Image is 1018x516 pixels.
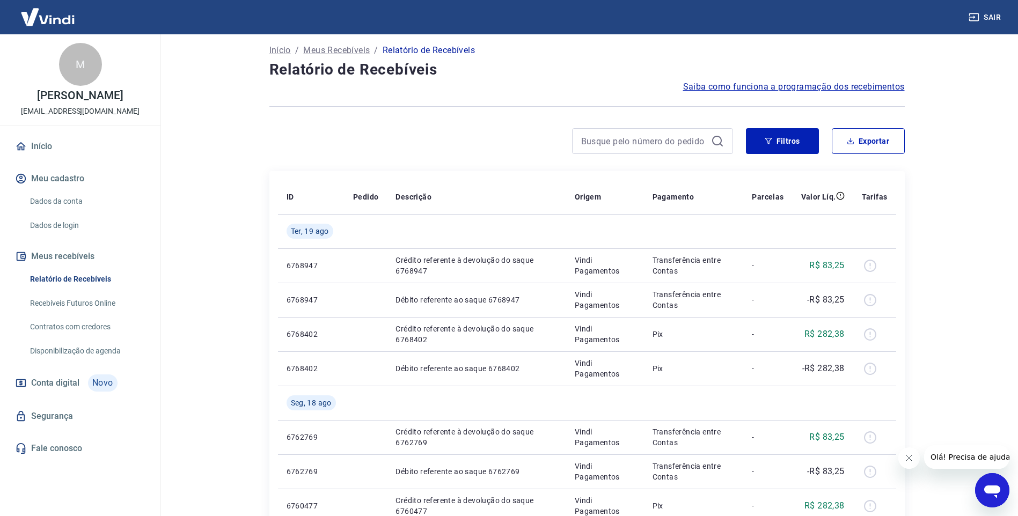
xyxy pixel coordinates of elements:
p: 6762769 [287,432,336,443]
p: Vindi Pagamentos [575,323,635,345]
span: Novo [88,374,118,392]
a: Disponibilização de agenda [26,340,148,362]
a: Dados de login [26,215,148,237]
a: Início [269,44,291,57]
p: Relatório de Recebíveis [383,44,475,57]
p: Crédito referente à devolução do saque 6768947 [396,255,557,276]
p: R$ 282,38 [804,499,845,512]
button: Filtros [746,128,819,154]
iframe: Fechar mensagem [898,447,920,469]
p: Origem [575,191,601,202]
p: Valor Líq. [801,191,836,202]
span: Conta digital [31,375,79,390]
a: Início [13,135,148,158]
h4: Relatório de Recebíveis [269,59,905,80]
p: - [752,500,783,511]
p: Tarifas [862,191,888,202]
p: [PERSON_NAME] [37,90,123,101]
p: Vindi Pagamentos [575,461,635,482]
p: Vindi Pagamentos [575,255,635,276]
p: Parcelas [752,191,783,202]
button: Exportar [832,128,905,154]
p: Transferência entre Contas [653,255,735,276]
p: / [374,44,378,57]
span: Seg, 18 ago [291,397,332,408]
p: Crédito referente à devolução do saque 6768402 [396,323,557,345]
p: / [295,44,299,57]
p: Débito referente ao saque 6762769 [396,466,557,477]
p: Transferência entre Contas [653,426,735,448]
p: 6760477 [287,500,336,511]
p: R$ 83,25 [809,259,844,272]
a: Fale conosco [13,437,148,460]
a: Meus Recebíveis [303,44,370,57]
iframe: Botão para abrir a janela de mensagens [975,473,1009,507]
p: -R$ 83,25 [807,293,845,306]
a: Conta digitalNovo [13,370,148,396]
p: Vindi Pagamentos [575,289,635,311]
p: Débito referente ao saque 6768947 [396,294,557,305]
p: - [752,329,783,340]
p: Pagamento [653,191,694,202]
p: Descrição [396,191,431,202]
img: Vindi [13,1,83,33]
iframe: Mensagem da empresa [924,445,1009,469]
p: Transferência entre Contas [653,289,735,311]
a: Contratos com credores [26,316,148,338]
button: Sair [966,8,1005,27]
p: Pix [653,363,735,374]
p: -R$ 83,25 [807,465,845,478]
p: Crédito referente à devolução do saque 6762769 [396,426,557,448]
p: Pedido [353,191,378,202]
p: R$ 282,38 [804,328,845,341]
a: Recebíveis Futuros Online [26,292,148,314]
span: Olá! Precisa de ajuda? [6,8,90,16]
a: Saiba como funciona a programação dos recebimentos [683,80,905,93]
p: [EMAIL_ADDRESS][DOMAIN_NAME] [21,106,140,117]
p: 6768947 [287,294,336,305]
p: 6762769 [287,466,336,477]
p: 6768402 [287,363,336,374]
p: - [752,260,783,271]
button: Meus recebíveis [13,245,148,268]
a: Segurança [13,404,148,428]
p: ID [287,191,294,202]
div: M [59,43,102,86]
p: - [752,432,783,443]
p: -R$ 282,38 [802,362,845,375]
input: Busque pelo número do pedido [581,133,707,149]
a: Relatório de Recebíveis [26,268,148,290]
p: - [752,363,783,374]
a: Dados da conta [26,190,148,212]
p: Débito referente ao saque 6768402 [396,363,557,374]
p: Vindi Pagamentos [575,358,635,379]
span: Ter, 19 ago [291,226,329,237]
p: 6768947 [287,260,336,271]
p: Transferência entre Contas [653,461,735,482]
button: Meu cadastro [13,167,148,190]
p: Vindi Pagamentos [575,426,635,448]
p: Pix [653,500,735,511]
p: - [752,466,783,477]
p: - [752,294,783,305]
p: 6768402 [287,329,336,340]
p: R$ 83,25 [809,431,844,444]
p: Pix [653,329,735,340]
